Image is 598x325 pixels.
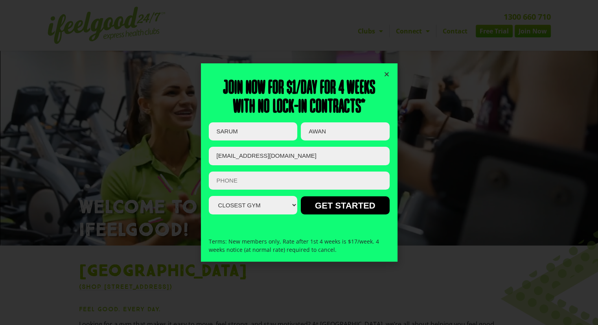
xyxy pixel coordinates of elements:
[209,122,297,141] input: FIRST NAME
[209,147,390,165] input: Email
[384,71,390,77] a: Close
[301,196,389,214] input: GET STARTED
[209,229,390,262] div: Terms: New members only, Rate after 1st 4 weeks is $17/week. 4 weeks notice (at normal rate) requ...
[209,172,390,190] input: PHONE
[209,79,390,117] h2: Join now for $1/day for 4 weeks With no lock-in contracts*
[301,122,389,141] input: LAST NAME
